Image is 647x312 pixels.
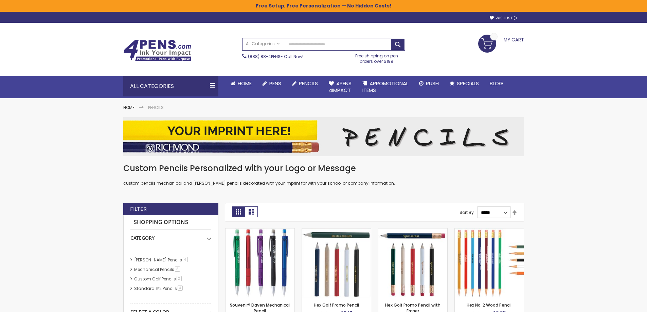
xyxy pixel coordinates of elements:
a: 4Pens4impact [323,76,357,98]
a: [PERSON_NAME] Pencils4 [132,257,190,263]
strong: Filter [130,205,147,213]
a: Hex Golf Promo Pencil with Eraser [378,228,447,234]
img: Hex Golf Promo Pencil [302,228,371,297]
div: All Categories [123,76,218,96]
img: Pencils [123,117,524,156]
span: 4 [183,257,188,262]
a: (888) 88-4PENS [248,54,281,59]
label: Sort By [460,209,474,215]
strong: Pencils [148,105,164,110]
a: 4PROMOTIONALITEMS [357,76,414,98]
span: Blog [490,80,503,87]
strong: Shopping Options [130,215,211,230]
span: 4Pens 4impact [329,80,352,94]
a: Mechanical Pencils8 [132,267,182,272]
span: Rush [426,80,439,87]
img: Hex Golf Promo Pencil with Eraser [378,228,447,297]
a: Hex Golf Promo Pencil [314,302,359,308]
a: Rush [414,76,444,91]
span: Pencils [299,80,318,87]
a: Wishlist [490,16,517,21]
div: custom pencils mechanical and [PERSON_NAME] pencils decorated with your imprint for with your sch... [123,163,524,186]
a: Specials [444,76,484,91]
img: 4Pens Custom Pens and Promotional Products [123,40,191,61]
span: - Call Now! [248,54,303,59]
span: 4PROMOTIONAL ITEMS [362,80,408,94]
a: Custom Golf Pencils2 [132,276,184,282]
a: All Categories [242,38,283,50]
span: Specials [457,80,479,87]
div: Category [130,230,211,241]
a: Pens [257,76,287,91]
span: 4 [178,286,183,291]
span: All Categories [246,41,280,47]
a: Souvenir® Daven Mechanical Pencil [226,228,294,234]
span: 2 [177,276,182,281]
a: Standard #2 Pencils4 [132,286,185,291]
span: 8 [175,267,180,272]
a: Pencils [287,76,323,91]
h1: Custom Pencils Personalized with your Logo or Message [123,163,524,174]
img: Souvenir® Daven Mechanical Pencil [226,228,294,297]
a: Home [123,105,134,110]
a: Home [225,76,257,91]
a: Hex No. 2 Wood Pencil [467,302,511,308]
span: Pens [269,80,281,87]
div: Free shipping on pen orders over $199 [348,51,405,64]
strong: Grid [232,206,245,217]
span: Home [238,80,252,87]
a: Hex Golf Promo Pencil [302,228,371,234]
img: Hex No. 2 Wood Pencil [455,228,524,297]
a: Hex No. 2 Wood Pencil [455,228,524,234]
a: Blog [484,76,508,91]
